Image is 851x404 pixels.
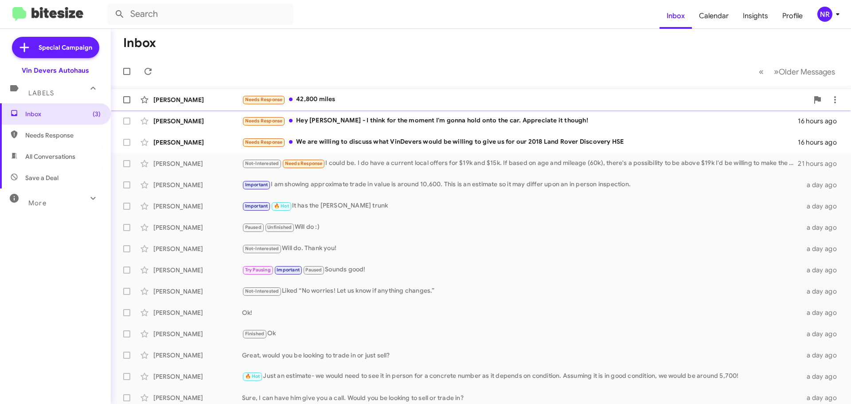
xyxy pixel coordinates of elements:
[245,224,262,230] span: Paused
[801,393,844,402] div: a day ago
[25,131,101,140] span: Needs Response
[153,287,242,296] div: [PERSON_NAME]
[153,266,242,275] div: [PERSON_NAME]
[153,202,242,211] div: [PERSON_NAME]
[245,139,283,145] span: Needs Response
[660,3,692,29] a: Inbox
[775,3,810,29] a: Profile
[39,43,92,52] span: Special Campaign
[774,66,779,77] span: »
[692,3,736,29] a: Calendar
[801,266,844,275] div: a day ago
[754,63,840,81] nav: Page navigation example
[245,161,279,166] span: Not-Interested
[153,223,242,232] div: [PERSON_NAME]
[242,243,801,254] div: Will do. Thank you!
[25,110,101,118] span: Inbox
[123,36,156,50] h1: Inbox
[93,110,101,118] span: (3)
[12,37,99,58] a: Special Campaign
[801,180,844,189] div: a day ago
[153,95,242,104] div: [PERSON_NAME]
[153,159,242,168] div: [PERSON_NAME]
[245,267,271,273] span: Try Pausing
[274,203,289,209] span: 🔥 Hot
[736,3,775,29] a: Insights
[242,201,801,211] div: It has the [PERSON_NAME] trunk
[801,329,844,338] div: a day ago
[153,372,242,381] div: [PERSON_NAME]
[285,161,323,166] span: Needs Response
[242,286,801,296] div: Liked “No worries! Let us know if anything changes.”
[245,246,279,251] span: Not-Interested
[277,267,300,273] span: Important
[153,180,242,189] div: [PERSON_NAME]
[779,67,835,77] span: Older Messages
[801,372,844,381] div: a day ago
[28,89,54,97] span: Labels
[810,7,841,22] button: NR
[245,97,283,102] span: Needs Response
[242,116,798,126] div: Hey [PERSON_NAME] - I think for the moment I'm gonna hold onto the car. Appreciate it though!
[242,158,798,169] div: I could be. I do have a current local offers for $19k and $15k. If based on age and mileage (60k)...
[242,308,801,317] div: Ok!
[153,308,242,317] div: [PERSON_NAME]
[242,222,801,232] div: Will do :)
[801,202,844,211] div: a day ago
[153,117,242,126] div: [PERSON_NAME]
[267,224,292,230] span: Unfinished
[28,199,47,207] span: More
[153,244,242,253] div: [PERSON_NAME]
[242,329,801,339] div: Ok
[798,117,844,126] div: 16 hours ago
[153,138,242,147] div: [PERSON_NAME]
[245,182,268,188] span: Important
[242,393,801,402] div: Sure, I can have him give you a call. Would you be looking to sell or trade in?
[153,351,242,360] div: [PERSON_NAME]
[305,267,322,273] span: Paused
[245,288,279,294] span: Not-Interested
[801,223,844,232] div: a day ago
[817,7,832,22] div: NR
[242,180,801,190] div: I am showing approximate trade in value is around 10,600. This is an estimate so it may differ up...
[245,118,283,124] span: Needs Response
[153,393,242,402] div: [PERSON_NAME]
[801,244,844,253] div: a day ago
[245,373,260,379] span: 🔥 Hot
[153,329,242,338] div: [PERSON_NAME]
[242,371,801,381] div: Just an estimate- we would need to see it in person for a concrete number as it depends on condit...
[798,159,844,168] div: 21 hours ago
[801,308,844,317] div: a day ago
[759,66,764,77] span: «
[245,331,265,337] span: Finished
[769,63,840,81] button: Next
[242,265,801,275] div: Sounds good!
[25,173,59,182] span: Save a Deal
[242,94,808,105] div: 42,800 miles
[801,287,844,296] div: a day ago
[242,351,801,360] div: Great, would you be looking to trade in or just sell?
[753,63,769,81] button: Previous
[798,138,844,147] div: 16 hours ago
[107,4,293,25] input: Search
[801,351,844,360] div: a day ago
[242,137,798,147] div: We are willing to discuss what VinDevers would be willing to give us for our 2018 Land Rover Disc...
[22,66,89,75] div: Vin Devers Autohaus
[25,152,75,161] span: All Conversations
[245,203,268,209] span: Important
